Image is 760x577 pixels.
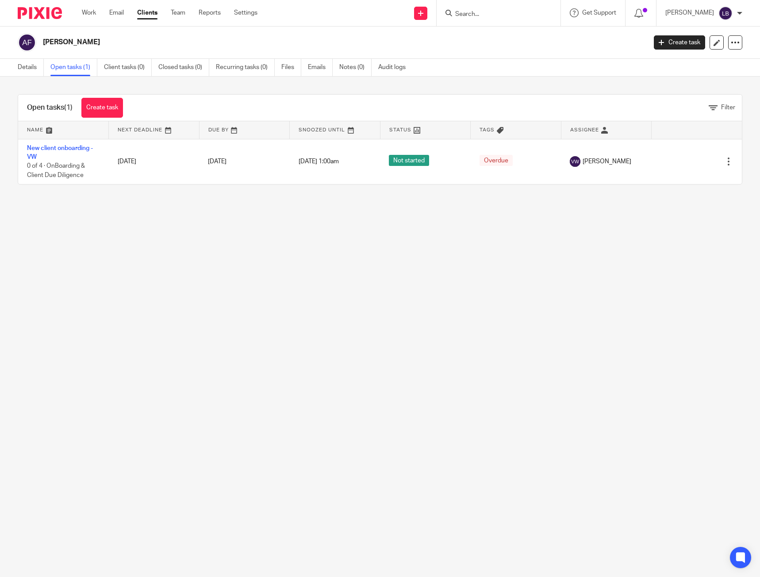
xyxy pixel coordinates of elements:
a: Create task [654,35,705,50]
span: 0 of 4 · OnBoarding & Client Due Diligence [27,163,85,178]
a: Reports [199,8,221,17]
a: Files [281,59,301,76]
a: Settings [234,8,257,17]
span: Snoozed Until [299,127,345,132]
td: [DATE] [109,139,200,184]
a: Client tasks (0) [104,59,152,76]
a: Emails [308,59,333,76]
span: [PERSON_NAME] [583,157,631,166]
a: Recurring tasks (0) [216,59,275,76]
span: [DATE] 1:00am [299,158,339,165]
span: Not started [389,155,429,166]
a: Team [171,8,185,17]
span: (1) [64,104,73,111]
img: svg%3E [18,33,36,52]
a: Work [82,8,96,17]
a: Notes (0) [339,59,372,76]
a: Audit logs [378,59,412,76]
a: Open tasks (1) [50,59,97,76]
span: Get Support [582,10,616,16]
h2: [PERSON_NAME] [43,38,521,47]
input: Search [454,11,534,19]
a: New client onboarding - VW [27,145,93,160]
span: Status [389,127,411,132]
a: Email [109,8,124,17]
h1: Open tasks [27,103,73,112]
img: svg%3E [570,156,580,167]
a: Closed tasks (0) [158,59,209,76]
span: Tags [480,127,495,132]
a: Create task [81,98,123,118]
img: Pixie [18,7,62,19]
a: Details [18,59,44,76]
span: Filter [721,104,735,111]
a: Clients [137,8,157,17]
p: [PERSON_NAME] [665,8,714,17]
span: Overdue [480,155,513,166]
span: [DATE] [208,158,226,165]
img: svg%3E [718,6,733,20]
